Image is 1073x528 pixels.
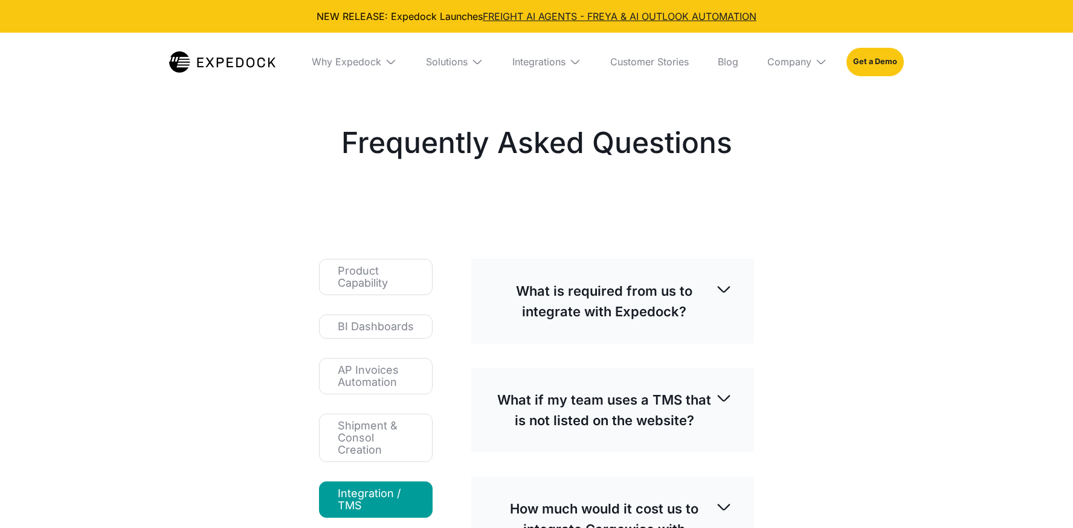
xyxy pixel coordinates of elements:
[846,48,904,76] a: Get a Demo
[338,420,414,456] div: Shipment & Consol Creation
[512,56,565,68] div: Integrations
[341,123,732,162] h2: Frequently Asked Questions
[312,56,381,68] div: Why Expedock
[601,33,698,91] a: Customer Stories
[426,56,468,68] div: Solutions
[338,321,414,333] div: BI Dashboards
[483,10,756,22] a: FREIGHT AI AGENTS - FREYA & AI OUTLOOK AUTOMATION
[338,265,414,289] div: Product Capability
[10,10,1063,23] div: NEW RELEASE: Expedock Launches
[493,389,715,431] p: What if my team uses a TMS that is not listed on the website?
[767,56,811,68] div: Company
[493,281,715,322] p: What is required from us to integrate with Expedock?
[338,364,414,388] div: AP Invoices Automation
[708,33,748,91] a: Blog
[338,487,414,512] div: Integration / TMS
